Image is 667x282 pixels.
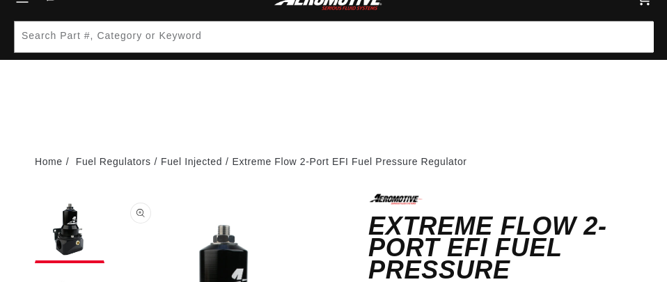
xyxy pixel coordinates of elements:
a: Home [35,154,63,169]
nav: breadcrumbs [35,154,632,169]
input: Search Part #, Category or Keyword [15,22,654,52]
button: Load image 1 in gallery view [35,194,104,263]
li: Fuel Injected [161,154,232,169]
li: Fuel Regulators [76,154,161,169]
button: Search Part #, Category or Keyword [622,22,652,52]
li: Extreme Flow 2-Port EFI Fuel Pressure Regulator [233,154,467,169]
